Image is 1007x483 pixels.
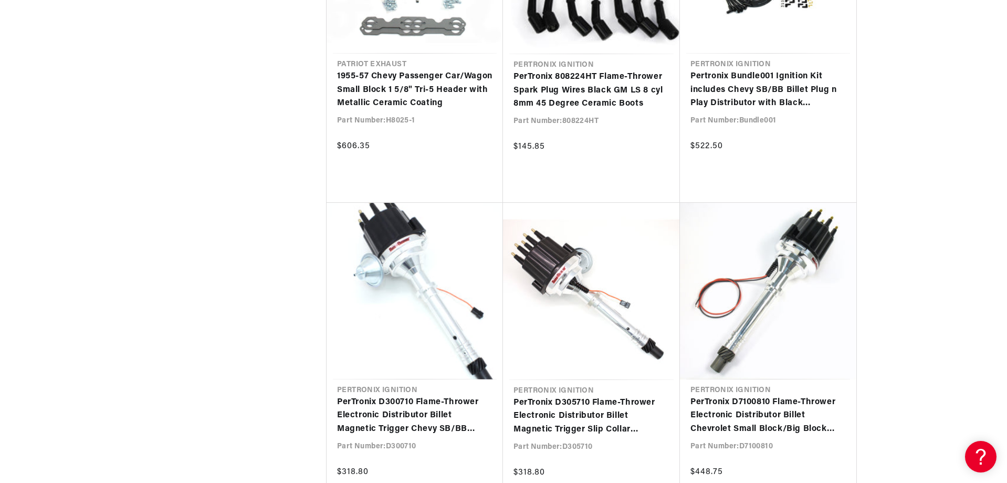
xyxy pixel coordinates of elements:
[337,396,492,436] a: PerTronix D300710 Flame-Thrower Electronic Distributor Billet Magnetic Trigger Chevy SB/BB Black ...
[513,396,669,437] a: PerTronix D305710 Flame-Thrower Electronic Distributor Billet Magnetic Trigger Slip Collar Chevro...
[513,70,669,111] a: PerTronix 808224HT Flame-Thrower Spark Plug Wires Black GM LS 8 cyl 8mm 45 Degree Ceramic Boots
[337,70,492,110] a: 1955-57 Chevy Passenger Car/Wagon Small Block 1 5/8" Tri-5 Header with Metallic Ceramic Coating
[690,70,846,110] a: Pertronix Bundle001 Ignition Kit includes Chevy SB/BB Billet Plug n Play Distributor with Black [...
[690,396,846,436] a: PerTronix D7100810 Flame-Thrower Electronic Distributor Billet Chevrolet Small Block/Big Block wi...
